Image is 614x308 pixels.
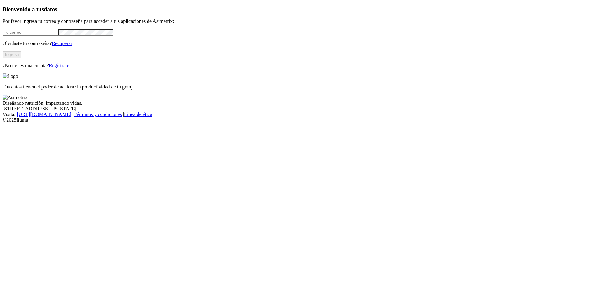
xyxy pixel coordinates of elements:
a: Regístrate [49,63,69,68]
input: Tu correo [3,29,58,36]
img: Asimetrix [3,95,28,100]
a: Términos y condiciones [74,112,122,117]
span: datos [44,6,57,13]
button: Ingresa [3,51,21,58]
a: Línea de ética [124,112,152,117]
p: Tus datos tienen el poder de acelerar la productividad de tu granja. [3,84,611,90]
p: Olvidaste tu contraseña? [3,41,611,46]
a: Recuperar [52,41,72,46]
a: [URL][DOMAIN_NAME] [17,112,71,117]
div: Diseñando nutrición, impactando vidas. [3,100,611,106]
div: Visita : | | [3,112,611,117]
p: ¿No tienes una cuenta? [3,63,611,68]
img: Logo [3,73,18,79]
div: [STREET_ADDRESS][US_STATE]. [3,106,611,112]
h3: Bienvenido a tus [3,6,611,13]
div: © 2025 Iluma [3,117,611,123]
p: Por favor ingresa tu correo y contraseña para acceder a tus aplicaciones de Asimetrix: [3,18,611,24]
